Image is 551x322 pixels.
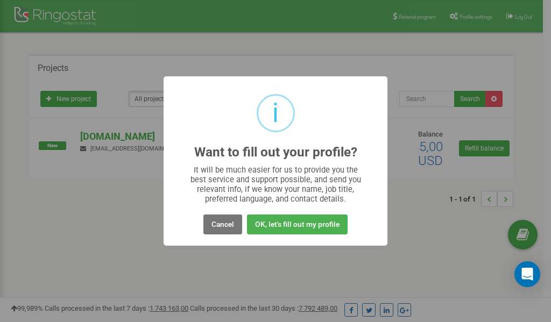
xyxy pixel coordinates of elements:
[247,214,348,234] button: OK, let's fill out my profile
[194,145,357,160] h2: Want to fill out your profile?
[185,165,366,204] div: It will be much easier for us to provide you the best service and support possible, and send you ...
[514,261,540,287] div: Open Intercom Messenger
[272,96,279,131] div: i
[203,214,242,234] button: Cancel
